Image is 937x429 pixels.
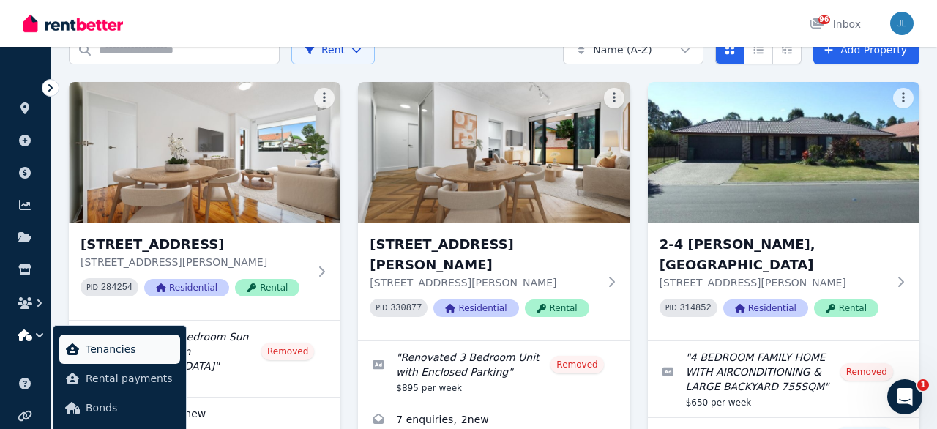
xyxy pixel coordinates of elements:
[86,370,174,387] span: Rental payments
[744,35,773,64] button: Compact list view
[370,234,597,275] h3: [STREET_ADDRESS][PERSON_NAME]
[23,12,123,34] img: RentBetter
[304,42,345,57] span: Rent
[887,379,922,414] iframe: Intercom live chat
[715,35,802,64] div: View options
[604,88,624,108] button: More options
[563,35,703,64] button: Name (A-Z)
[86,340,174,358] span: Tenancies
[81,255,308,269] p: [STREET_ADDRESS][PERSON_NAME]
[86,283,98,291] small: PID
[665,304,677,312] small: PID
[593,42,652,57] span: Name (A-Z)
[893,88,914,108] button: More options
[144,279,229,296] span: Residential
[358,82,630,340] a: 1/25 Charles Street, Five Dock[STREET_ADDRESS][PERSON_NAME][STREET_ADDRESS][PERSON_NAME]PID 33087...
[715,35,744,64] button: Card view
[69,82,340,320] a: 1/2 Neale Street, Belmore[STREET_ADDRESS][STREET_ADDRESS][PERSON_NAME]PID 284254ResidentialRental
[235,279,299,296] span: Rental
[314,88,335,108] button: More options
[376,304,387,312] small: PID
[818,15,830,24] span: 96
[810,17,861,31] div: Inbox
[648,341,919,417] a: Edit listing: 4 BEDROOM FAMILY HOME WITH AIRCONDITIONING & LARGE BACKYARD 755SQM
[59,364,180,393] a: Rental payments
[723,299,808,317] span: Residential
[648,82,919,223] img: 2-4 Yovan Court, Loganlea
[814,299,878,317] span: Rental
[433,299,518,317] span: Residential
[59,393,180,422] a: Bonds
[69,321,340,397] a: Edit listing: Renovated 2 Bedroom Sun lit Apartment on Quite Street
[772,35,802,64] button: Expanded list view
[291,35,375,64] button: Rent
[101,283,132,293] code: 284254
[370,275,597,290] p: [STREET_ADDRESS][PERSON_NAME]
[660,275,887,290] p: [STREET_ADDRESS][PERSON_NAME]
[358,82,630,223] img: 1/25 Charles Street, Five Dock
[358,341,630,403] a: Edit listing: Renovated 3 Bedroom Unit with Enclosed Parking
[813,35,919,64] a: Add Property
[660,234,887,275] h3: 2-4 [PERSON_NAME], [GEOGRAPHIC_DATA]
[81,234,308,255] h3: [STREET_ADDRESS]
[648,82,919,340] a: 2-4 Yovan Court, Loganlea2-4 [PERSON_NAME], [GEOGRAPHIC_DATA][STREET_ADDRESS][PERSON_NAME]PID 314...
[680,303,712,313] code: 314852
[390,303,422,313] code: 330877
[525,299,589,317] span: Rental
[890,12,914,35] img: Joanne Lau
[69,82,340,223] img: 1/2 Neale Street, Belmore
[917,379,929,391] span: 1
[59,335,180,364] a: Tenancies
[86,399,174,417] span: Bonds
